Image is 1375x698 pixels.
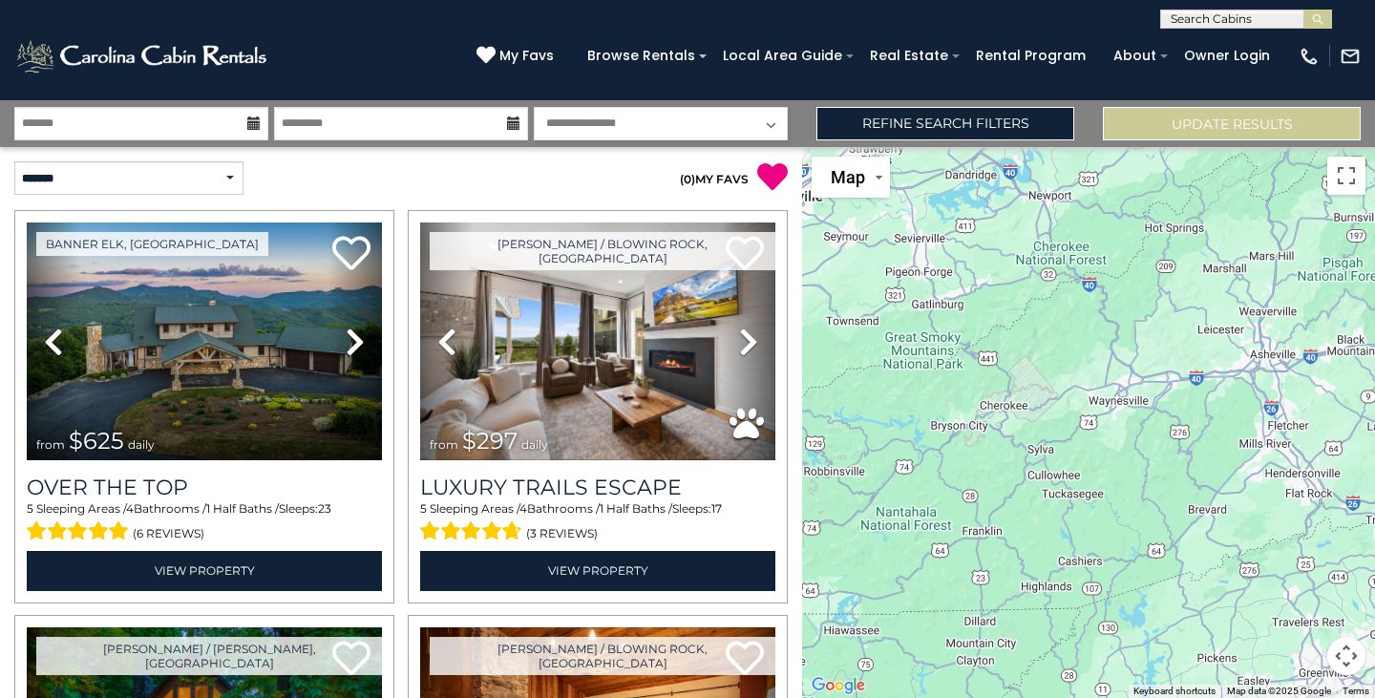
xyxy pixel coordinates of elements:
[476,46,559,67] a: My Favs
[332,234,370,275] a: Add to favorites
[1103,107,1361,140] button: Update Results
[27,551,382,590] a: View Property
[1327,637,1365,675] button: Map camera controls
[430,437,458,452] span: from
[1133,685,1216,698] button: Keyboard shortcuts
[680,172,749,186] a: (0)MY FAVS
[578,41,705,71] a: Browse Rentals
[27,501,33,516] span: 5
[526,521,598,546] span: (3 reviews)
[318,501,331,516] span: 23
[14,37,272,75] img: White-1-2.png
[519,501,527,516] span: 4
[600,501,672,516] span: 1 Half Baths /
[1327,157,1365,195] button: Toggle fullscreen view
[807,673,870,698] img: Google
[27,475,382,500] a: Over The Top
[499,46,554,66] span: My Favs
[1299,46,1320,67] img: phone-regular-white.png
[807,673,870,698] a: Open this area in Google Maps (opens a new window)
[831,167,865,187] span: Map
[711,501,722,516] span: 17
[36,637,382,675] a: [PERSON_NAME] / [PERSON_NAME], [GEOGRAPHIC_DATA]
[684,172,691,186] span: 0
[860,41,958,71] a: Real Estate
[27,222,382,460] img: thumbnail_167153549.jpeg
[966,41,1095,71] a: Rental Program
[420,475,775,500] a: Luxury Trails Escape
[462,427,518,455] span: $297
[420,501,427,516] span: 5
[420,551,775,590] a: View Property
[126,501,134,516] span: 4
[816,107,1074,140] a: Refine Search Filters
[1340,46,1361,67] img: mail-regular-white.png
[713,41,852,71] a: Local Area Guide
[521,437,548,452] span: daily
[27,500,382,546] div: Sleeping Areas / Bathrooms / Sleeps:
[680,172,695,186] span: ( )
[812,157,890,198] button: Change map style
[420,222,775,460] img: thumbnail_168695581.jpeg
[430,637,775,675] a: [PERSON_NAME] / Blowing Rock, [GEOGRAPHIC_DATA]
[133,521,204,546] span: (6 reviews)
[128,437,155,452] span: daily
[36,437,65,452] span: from
[206,501,279,516] span: 1 Half Baths /
[36,232,268,256] a: Banner Elk, [GEOGRAPHIC_DATA]
[420,500,775,546] div: Sleeping Areas / Bathrooms / Sleeps:
[1343,686,1369,696] a: Terms (opens in new tab)
[1104,41,1166,71] a: About
[69,427,124,455] span: $625
[1227,686,1331,696] span: Map data ©2025 Google
[430,232,775,270] a: [PERSON_NAME] / Blowing Rock, [GEOGRAPHIC_DATA]
[1174,41,1280,71] a: Owner Login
